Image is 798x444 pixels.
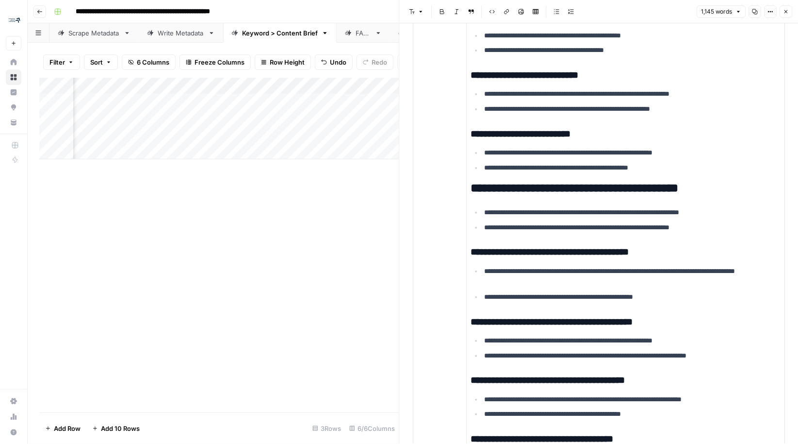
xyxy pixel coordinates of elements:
span: Sort [90,57,103,67]
img: Compound Growth Logo [6,11,23,29]
button: 6 Columns [122,54,176,70]
a: FAQ Answers [390,23,468,43]
button: Help + Support [6,425,21,440]
button: 1,145 words [697,5,746,18]
button: Filter [43,54,80,70]
span: Redo [372,57,387,67]
button: Freeze Columns [179,54,251,70]
span: 1,145 words [701,7,733,16]
a: Scrape Metadata [49,23,139,43]
button: Redo [357,54,393,70]
span: 6 Columns [137,57,169,67]
button: Add 10 Rows [86,421,146,436]
span: Filter [49,57,65,67]
div: Keyword > Content Brief [242,28,318,38]
a: Your Data [6,115,21,130]
button: Row Height [255,54,311,70]
a: Write Metadata [139,23,223,43]
div: 3 Rows [309,421,345,436]
div: Scrape Metadata [68,28,120,38]
div: FAQs [356,28,371,38]
div: Write Metadata [158,28,204,38]
span: Undo [330,57,346,67]
div: 6/6 Columns [345,421,399,436]
button: Sort [84,54,118,70]
span: Freeze Columns [195,57,244,67]
button: Add Row [39,421,86,436]
a: Opportunities [6,100,21,115]
span: Add Row [54,424,81,433]
a: Browse [6,69,21,85]
a: Usage [6,409,21,425]
a: FAQs [337,23,390,43]
span: Row Height [270,57,305,67]
a: Keyword > Content Brief [223,23,337,43]
button: Undo [315,54,353,70]
button: Workspace: Compound Growth [6,8,21,32]
span: Add 10 Rows [101,424,140,433]
a: Settings [6,393,21,409]
a: Home [6,54,21,70]
a: Insights [6,85,21,100]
